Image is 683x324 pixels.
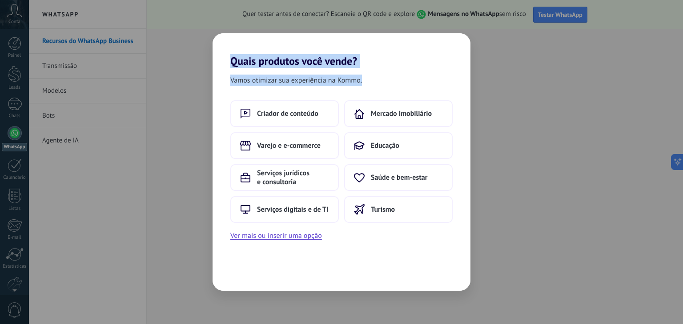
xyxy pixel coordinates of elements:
[230,196,339,223] button: Serviços digitais e de TI
[371,141,399,150] span: Educação
[230,100,339,127] button: Criador de conteúdo
[371,173,427,182] span: Saúde e bem-estar
[371,205,395,214] span: Turismo
[257,205,329,214] span: Serviços digitais e de TI
[257,141,321,150] span: Varejo e e-commerce
[230,75,362,86] span: Vamos otimizar sua experiência na Kommo.
[344,132,453,159] button: Educação
[371,109,432,118] span: Mercado Imobiliário
[230,230,322,241] button: Ver mais ou inserir uma opção
[257,109,318,118] span: Criador de conteúdo
[344,196,453,223] button: Turismo
[230,132,339,159] button: Varejo e e-commerce
[257,169,329,186] span: Serviços jurídicos e consultoria
[213,33,470,67] h2: Quais produtos você vende?
[344,100,453,127] button: Mercado Imobiliário
[344,164,453,191] button: Saúde e bem-estar
[230,164,339,191] button: Serviços jurídicos e consultoria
